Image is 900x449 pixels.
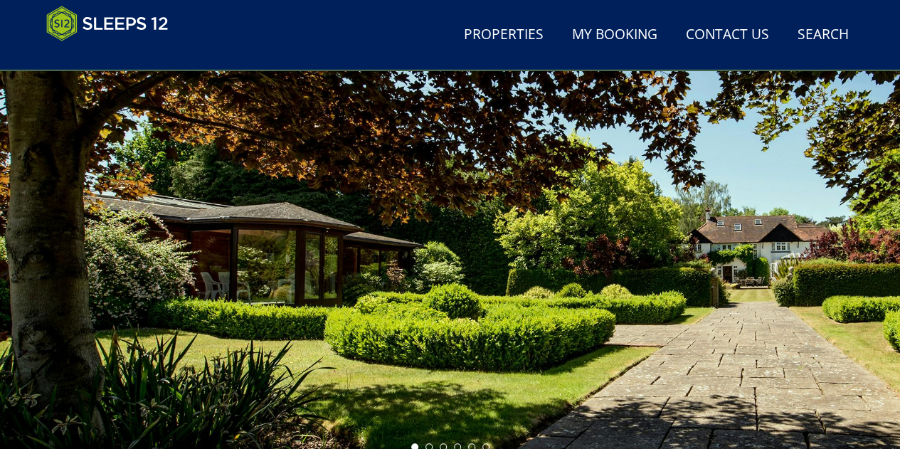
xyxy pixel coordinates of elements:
a: Contact Us [680,19,775,51]
iframe: Customer reviews powered by Trustpilot [39,50,189,62]
a: Properties [458,19,549,51]
a: My Booking [566,19,663,51]
a: Search [792,19,854,51]
img: Sleeps 12 [46,6,169,41]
